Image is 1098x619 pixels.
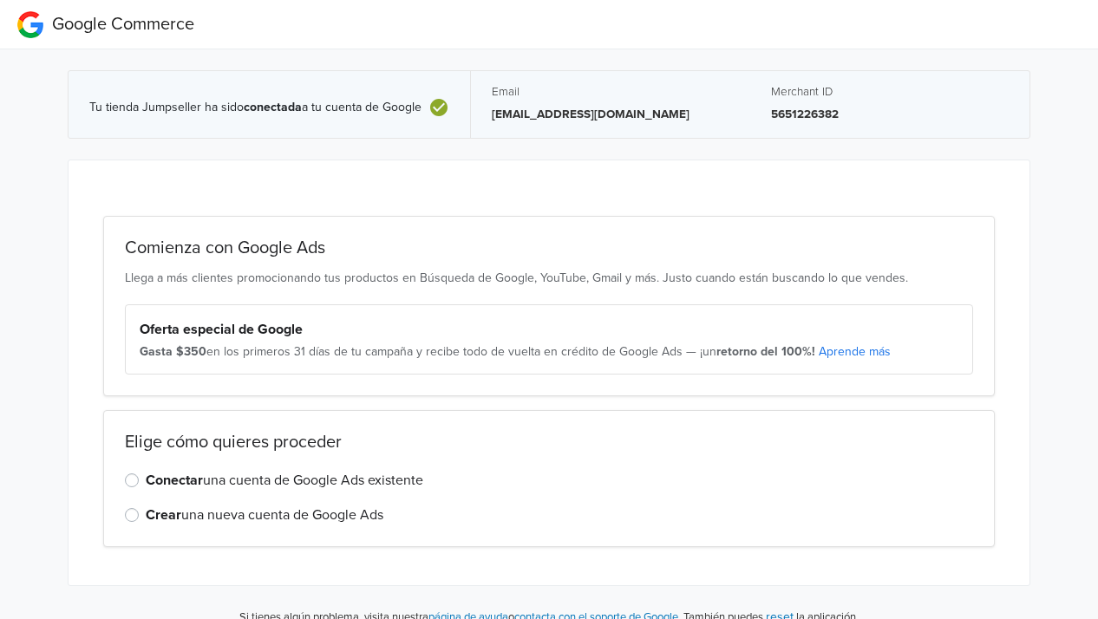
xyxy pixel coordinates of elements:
strong: retorno del 100%! [716,344,815,359]
span: Google Commerce [52,14,194,35]
a: Aprende más [819,344,891,359]
h2: Comienza con Google Ads [125,238,973,258]
strong: Oferta especial de Google [140,321,303,338]
h2: Elige cómo quieres proceder [125,432,973,453]
strong: $350 [176,344,206,359]
p: [EMAIL_ADDRESS][DOMAIN_NAME] [492,106,729,123]
strong: Conectar [146,472,203,489]
h5: Merchant ID [771,85,1009,99]
label: una cuenta de Google Ads existente [146,470,423,491]
p: Llega a más clientes promocionando tus productos en Búsqueda de Google, YouTube, Gmail y más. Jus... [125,269,973,287]
h5: Email [492,85,729,99]
strong: Crear [146,506,181,524]
div: en los primeros 31 días de tu campaña y recibe todo de vuelta en crédito de Google Ads — ¡un [140,343,958,361]
strong: Gasta [140,344,173,359]
b: conectada [244,100,302,114]
p: 5651226382 [771,106,1009,123]
label: una nueva cuenta de Google Ads [146,505,383,525]
span: Tu tienda Jumpseller ha sido a tu cuenta de Google [89,101,422,115]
